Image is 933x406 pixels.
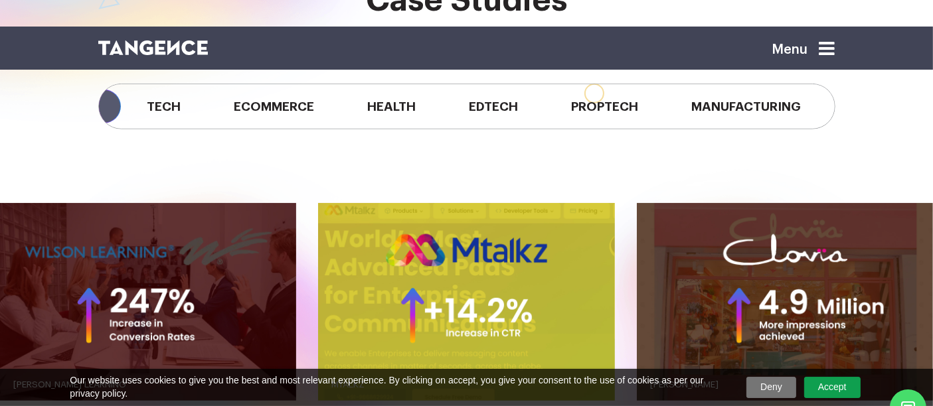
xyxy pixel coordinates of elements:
span: Ecommerce [208,90,341,123]
a: Deny [746,377,796,398]
span: Our website uses cookies to give you the best and most relevant experience. By clicking on accept... [70,374,728,400]
span: Manufacturing [665,90,828,123]
span: Health [341,90,443,123]
a: [PERSON_NAME] [637,367,933,403]
span: Tech [121,90,208,123]
img: logo SVG [98,40,209,55]
button: [PERSON_NAME] [637,203,933,401]
button: MTALKZ [318,203,614,401]
a: Accept [804,377,861,398]
span: Edtech [443,90,545,123]
a: MTALKZ [318,367,614,403]
span: Proptech [545,90,665,123]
